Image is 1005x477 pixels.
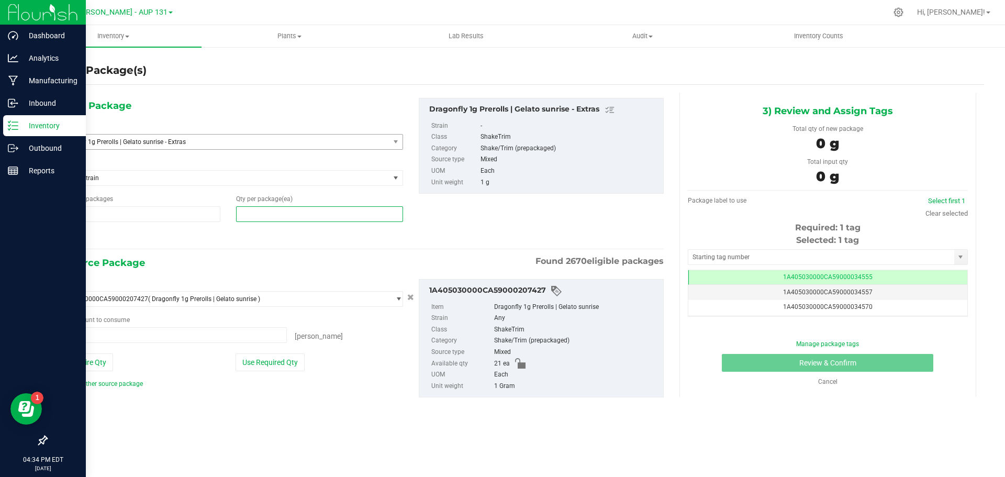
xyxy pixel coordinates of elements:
div: 1 Gram [494,381,658,392]
span: Dragonfly 1g Prerolls | Gelato sunrise - Extras [59,138,372,146]
label: UOM [431,165,478,177]
label: Strain [431,120,478,132]
span: ( Dragonfly 1g Prerolls | Gelato sunrise ) [148,295,260,303]
label: Class [431,324,492,336]
div: Mixed [494,347,658,358]
span: Total input qty [807,158,848,165]
label: Unit weight [431,177,478,188]
span: Found eligible packages [535,255,664,268]
a: Add another source package [54,380,143,387]
span: (ea) [282,195,293,203]
label: Strain [431,313,492,324]
a: Select first 1 [928,197,965,205]
inline-svg: Inventory [8,120,18,131]
p: Manufacturing [18,74,81,87]
label: Available qty [431,358,492,370]
label: Unit weight [431,381,492,392]
p: Dashboard [18,29,81,42]
span: select [389,135,403,149]
inline-svg: Manufacturing [8,75,18,86]
span: 1A405030000CA59000207427 [59,295,148,303]
iframe: Resource center unread badge [31,392,43,404]
iframe: Resource center [10,393,42,425]
label: UOM [431,369,492,381]
span: Selected: 1 tag [796,235,859,245]
div: Dragonfly 1g Prerolls | Gelato sunrise [494,302,658,313]
inline-svg: Outbound [8,143,18,153]
span: 1A405030000CA59000034557 [783,289,873,296]
label: Source type [431,154,478,165]
span: Package label to use [688,197,746,204]
div: Shake/Trim (prepackaged) [494,335,658,347]
div: Dragonfly 1g Prerolls | Gelato sunrise - Extras [429,104,658,116]
a: Audit [554,25,731,47]
span: 1A405030000CA59000034570 [783,303,873,310]
p: Analytics [18,52,81,64]
span: Qty per package [236,195,293,203]
span: 2) Source Package [54,255,145,271]
span: 21 ea [494,358,510,370]
span: Package to consume [54,316,130,324]
span: Audit [555,31,730,41]
input: Starting tag number [688,250,954,264]
span: Required: 1 tag [795,223,861,232]
span: Select Strain [54,171,389,185]
button: Use Required Qty [236,353,305,371]
span: Lab Results [434,31,498,41]
a: Cancel [818,378,837,385]
inline-svg: Dashboard [8,30,18,41]
a: Inventory [25,25,202,47]
span: Plants [202,31,377,41]
input: 1 [54,207,220,221]
span: select [389,171,403,185]
span: Inventory Counts [780,31,857,41]
p: Inventory [18,119,81,132]
span: count [79,316,95,324]
div: 1 g [481,177,657,188]
span: 1) New Package [54,98,131,114]
label: Source type [431,347,492,358]
p: [DATE] [5,464,81,472]
span: Inventory [25,31,202,41]
p: Outbound [18,142,81,154]
div: Each [494,369,658,381]
span: Hi, [PERSON_NAME]! [917,8,985,16]
a: Lab Results [378,25,554,47]
span: Dragonfly [PERSON_NAME] - AUP 131 [41,8,167,17]
span: [PERSON_NAME] [295,332,343,340]
a: Clear selected [925,209,968,217]
div: ShakeTrim [481,131,657,143]
inline-svg: Reports [8,165,18,176]
div: ShakeTrim [494,324,658,336]
span: select [954,250,967,264]
div: Manage settings [892,7,905,17]
div: - [481,120,657,132]
h4: Create Package(s) [46,63,147,78]
div: Any [494,313,658,324]
button: Cancel button [404,290,417,305]
div: Shake/Trim (prepackaged) [481,143,657,154]
span: 0 g [816,168,839,185]
p: Reports [18,164,81,177]
div: Mixed [481,154,657,165]
div: Each [481,165,657,177]
label: Category [431,335,492,347]
a: Plants [202,25,378,47]
span: Total qty of new package [792,125,863,132]
p: 04:34 PM EDT [5,455,81,464]
span: 0 g [816,135,839,152]
p: Inbound [18,97,81,109]
span: 1A405030000CA59000034555 [783,273,873,281]
a: Manage package tags [796,340,859,348]
button: Review & Confirm [722,354,933,372]
label: Item [431,302,492,313]
label: Category [431,143,478,154]
a: Inventory Counts [731,25,907,47]
inline-svg: Analytics [8,53,18,63]
inline-svg: Inbound [8,98,18,108]
span: select [389,292,403,306]
span: 3) Review and Assign Tags [763,103,893,119]
span: 2670 [566,256,587,266]
div: 1A405030000CA59000207427 [429,285,658,297]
